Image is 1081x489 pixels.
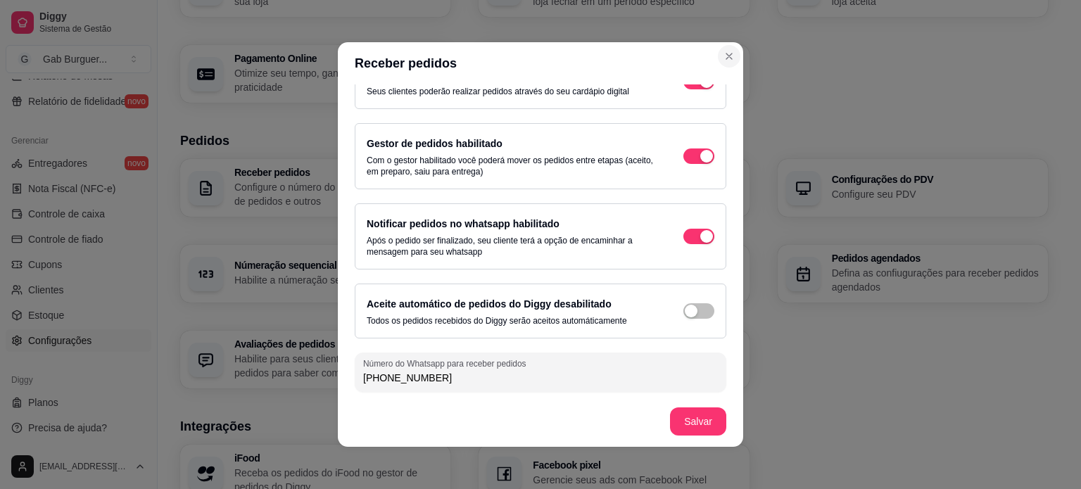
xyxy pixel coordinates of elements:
p: Seus clientes poderão realizar pedidos através do seu cardápio digital [367,86,629,97]
label: Gestor de pedidos habilitado [367,138,502,149]
button: Close [718,45,740,68]
header: Receber pedidos [338,42,743,84]
p: Após o pedido ser finalizado, seu cliente terá a opção de encaminhar a mensagem para seu whatsapp [367,235,655,258]
p: Todos os pedidos recebidos do Diggy serão aceitos automáticamente [367,315,627,326]
label: Notificar pedidos no whatsapp habilitado [367,218,560,229]
label: Número do Whatsapp para receber pedidos [363,357,531,369]
input: Número do Whatsapp para receber pedidos [363,371,718,385]
label: Aceite automático de pedidos do Diggy desabilitado [367,298,612,310]
p: Com o gestor habilitado você poderá mover os pedidos entre etapas (aceito, em preparo, saiu para ... [367,155,655,177]
button: Salvar [670,407,726,436]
